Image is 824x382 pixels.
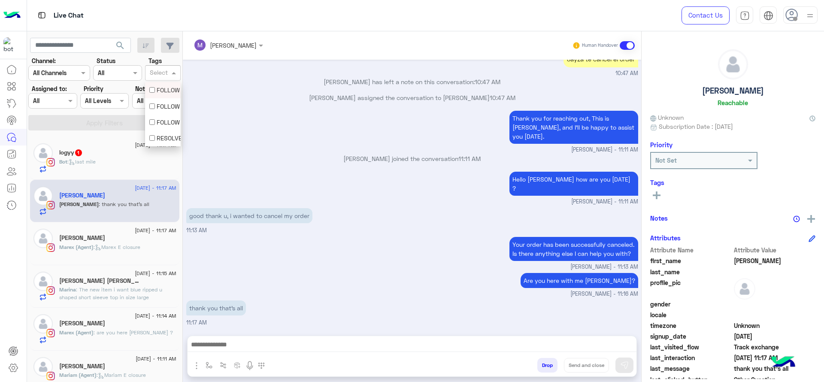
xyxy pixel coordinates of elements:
img: defaultAdmin.png [33,143,53,163]
img: notes [793,215,800,222]
span: [PERSON_NAME] - 11:11 AM [571,146,638,154]
span: timezone [650,321,732,330]
img: hulul-logo.png [768,348,798,378]
img: defaultAdmin.png [734,278,755,300]
span: last_visited_flow [650,343,732,352]
label: Status [97,56,115,65]
div: RESOLVED [149,133,176,142]
h5: jana [59,234,105,242]
h6: Reachable [718,99,748,106]
p: 17/8/2025, 11:13 AM [509,237,638,261]
span: [DATE] - 11:15 AM [135,270,176,277]
label: Channel: [32,56,56,65]
span: null [734,300,816,309]
ng-dropdown-panel: Options list [145,82,181,146]
span: 11:13 AM [186,227,207,233]
h5: [PERSON_NAME] [702,86,764,96]
img: defaultAdmin.png [718,50,748,79]
div: 3ayza te cancel el order [563,51,638,67]
span: 2025-08-17T08:17:05.017Z [734,353,816,362]
span: Unknown [650,113,684,122]
p: Live Chat [54,10,84,21]
span: last_interaction [650,353,732,362]
img: defaultAdmin.png [33,272,53,291]
h6: Attributes [650,234,681,242]
span: last_name [650,267,732,276]
img: tab [36,10,47,21]
h5: Rana Mashhour [59,363,105,370]
img: tab [740,11,750,21]
p: 17/8/2025, 11:11 AM [509,172,638,196]
span: diana [734,256,816,265]
h5: Ayten Tarek Ismail [59,320,105,327]
span: [DATE] - 11:17 AM [135,141,176,149]
span: 10:47 AM [490,94,515,101]
span: 2025-07-01T08:15:11.811Z [734,332,816,341]
span: first_name [650,256,732,265]
div: FOLLOW UP X [149,118,176,127]
span: [DATE] - 11:14 AM [135,312,176,320]
img: Trigger scenario [220,362,227,369]
label: Tags [148,56,162,65]
a: Contact Us [682,6,730,24]
span: Marex (Agent) [59,329,94,336]
p: [PERSON_NAME] has left a note on this conversation: [186,77,638,86]
img: send attachment [191,361,202,371]
h5: Marina wafik [59,277,141,285]
label: Note mentions [135,84,176,93]
h6: Priority [650,141,673,149]
div: Select [148,68,168,79]
span: Attribute Value [734,246,816,255]
span: last_message [650,364,732,373]
img: send voice note [245,361,255,371]
img: defaultAdmin.png [33,357,53,376]
p: 17/8/2025, 11:16 AM [521,273,638,288]
span: thank you that’s all [99,201,149,207]
span: [PERSON_NAME] - 11:13 AM [570,263,638,271]
p: [PERSON_NAME] assigned the conversation to [PERSON_NAME] [186,93,638,102]
img: Instagram [46,201,55,209]
label: Assigned to: [32,84,67,93]
img: make a call [258,362,265,369]
span: [DATE] - 11:11 AM [136,355,176,363]
p: 17/8/2025, 11:17 AM [186,300,246,315]
span: search [115,40,125,51]
span: The new item i want blue ripped u shaped short sleeve top in size large [59,286,162,300]
h5: diana [59,192,105,199]
label: Priority [84,84,103,93]
img: 317874714732967 [3,37,19,53]
img: Instagram [46,243,55,252]
button: search [110,38,131,56]
button: Apply Filters [28,115,181,130]
span: [PERSON_NAME] - 11:16 AM [570,290,638,298]
img: profile [805,10,815,21]
div: FOLLOW UP J [149,85,176,94]
img: defaultAdmin.png [33,186,53,206]
span: [PERSON_NAME] [59,201,99,207]
div: FOLLOW UP M [149,102,176,111]
img: defaultAdmin.png [33,314,53,333]
span: Unknown [734,321,816,330]
span: 1 [75,149,82,156]
span: gender [650,300,732,309]
span: : Mariam E closure [97,372,146,378]
span: locale [650,310,732,319]
h6: Tags [650,179,815,186]
span: Marina [59,286,76,293]
span: profile_pic [650,278,732,298]
small: Human Handover [582,42,618,49]
span: [PERSON_NAME] - 11:11 AM [571,198,638,206]
span: Subscription Date : [DATE] [659,122,733,131]
p: 17/8/2025, 11:13 AM [186,208,312,223]
span: 10:47 AM [475,78,500,85]
span: are you here ayten ? [94,329,173,336]
img: create order [234,362,241,369]
span: Marex (Agent) [59,244,94,250]
p: 17/8/2025, 11:11 AM [509,111,638,144]
img: Instagram [46,286,55,295]
img: Instagram [46,372,55,380]
span: Track exchange [734,343,816,352]
span: 11:17 AM [186,319,207,326]
img: tab [763,11,773,21]
p: [PERSON_NAME] joined the conversation [186,154,638,163]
